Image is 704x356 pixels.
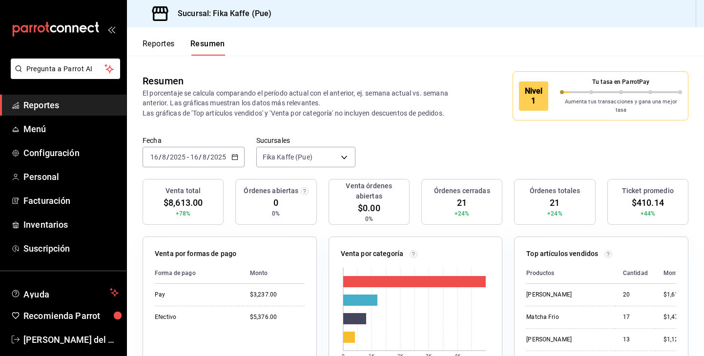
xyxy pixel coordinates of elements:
label: Fecha [143,137,245,144]
span: / [159,153,162,161]
button: Reportes [143,39,175,56]
h3: Ticket promedio [622,186,674,196]
div: $1,476.00 [663,313,690,321]
h3: Órdenes abiertas [244,186,298,196]
h3: Venta total [166,186,201,196]
span: +78% [176,209,191,218]
span: Fika Kaffe (Pue) [263,152,312,162]
div: Nivel 1 [519,81,548,111]
div: $1,610.00 [663,291,690,299]
input: ---- [169,153,186,161]
div: 17 [623,313,648,321]
div: Pay [155,291,234,299]
span: Inventarios [23,218,119,231]
div: $1,126.00 [663,336,690,344]
span: 21 [550,196,559,209]
input: -- [162,153,166,161]
span: Facturación [23,194,119,207]
span: / [207,153,210,161]
span: Suscripción [23,242,119,255]
th: Monto [242,263,305,284]
p: Venta por formas de pago [155,249,236,259]
span: - [187,153,189,161]
h3: Órdenes cerradas [434,186,490,196]
div: 13 [623,336,648,344]
p: Aumenta tus transacciones y gana una mejor tasa [560,98,683,114]
div: 20 [623,291,648,299]
span: 0% [365,215,373,223]
input: -- [202,153,207,161]
span: Configuración [23,146,119,159]
span: Recomienda Parrot [23,309,119,322]
span: $8,613.00 [164,196,203,209]
span: +24% [547,209,562,218]
div: $5,376.00 [250,313,305,321]
h3: Órdenes totales [530,186,580,196]
span: +24% [455,209,470,218]
p: Top artículos vendidos [526,249,598,259]
span: Menú [23,122,119,136]
span: / [166,153,169,161]
span: Ayuda [23,287,106,298]
p: Venta por categoría [341,249,404,259]
div: navigation tabs [143,39,225,56]
p: El porcentaje se calcula comparando el período actual con el anterior, ej. semana actual vs. sema... [143,88,461,118]
span: Pregunta a Parrot AI [26,64,105,74]
button: Pregunta a Parrot AI [11,59,120,79]
span: 21 [457,196,467,209]
a: Pregunta a Parrot AI [7,71,120,81]
span: Personal [23,170,119,183]
span: $0.00 [358,201,380,215]
div: Resumen [143,74,184,88]
div: [PERSON_NAME] [526,336,607,344]
div: Efectivo [155,313,234,321]
span: 0 [273,196,278,209]
h3: Sucursal: Fika Kaffe (Pue) [170,8,271,20]
span: +44% [641,209,656,218]
div: $3,237.00 [250,291,305,299]
input: -- [150,153,159,161]
input: ---- [210,153,227,161]
h3: Venta órdenes abiertas [333,181,405,201]
div: Matcha Frio [526,313,607,321]
span: [PERSON_NAME] del Giovane [23,333,119,346]
div: [PERSON_NAME] [526,291,607,299]
th: Cantidad [615,263,656,284]
label: Sucursales [256,137,355,144]
input: -- [190,153,199,161]
span: $410.14 [632,196,664,209]
th: Monto [656,263,690,284]
th: Forma de pago [155,263,242,284]
span: / [199,153,202,161]
p: Tu tasa en ParrotPay [560,78,683,86]
span: Reportes [23,99,119,112]
button: Resumen [190,39,225,56]
button: open_drawer_menu [107,25,115,33]
th: Productos [526,263,615,284]
span: 0% [272,209,280,218]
